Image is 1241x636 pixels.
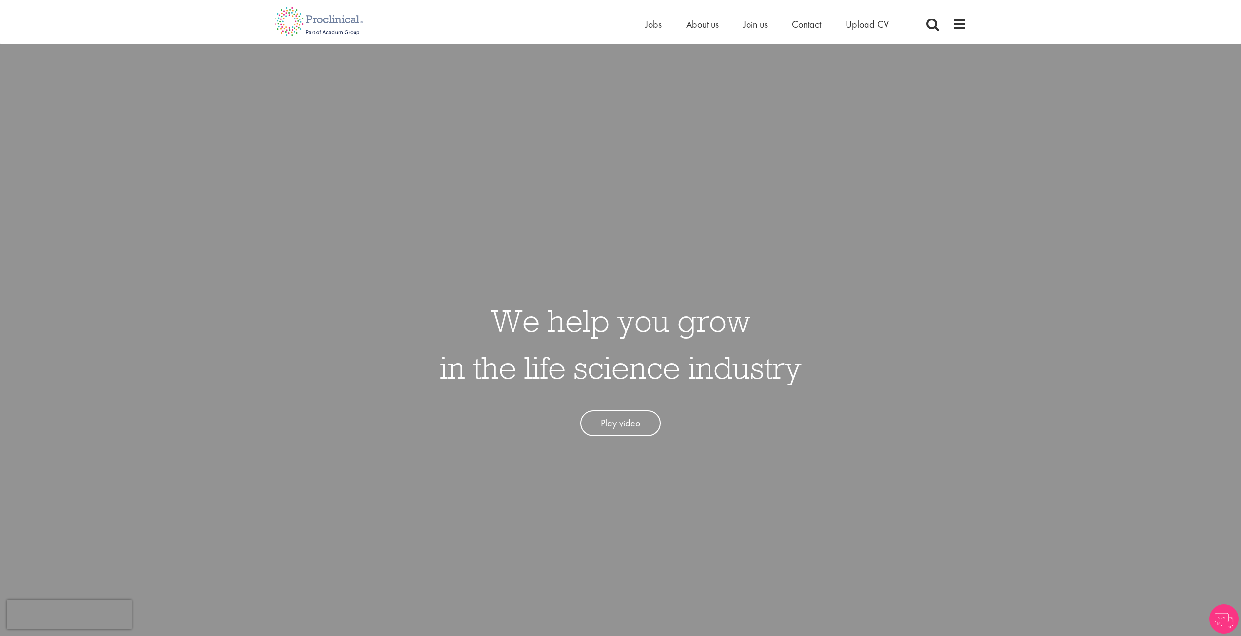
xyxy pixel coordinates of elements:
h1: We help you grow in the life science industry [440,297,802,391]
a: Play video [580,410,661,436]
a: Upload CV [846,18,889,31]
img: Chatbot [1209,604,1239,634]
a: Jobs [645,18,662,31]
a: Contact [792,18,821,31]
a: Join us [743,18,768,31]
a: About us [686,18,719,31]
